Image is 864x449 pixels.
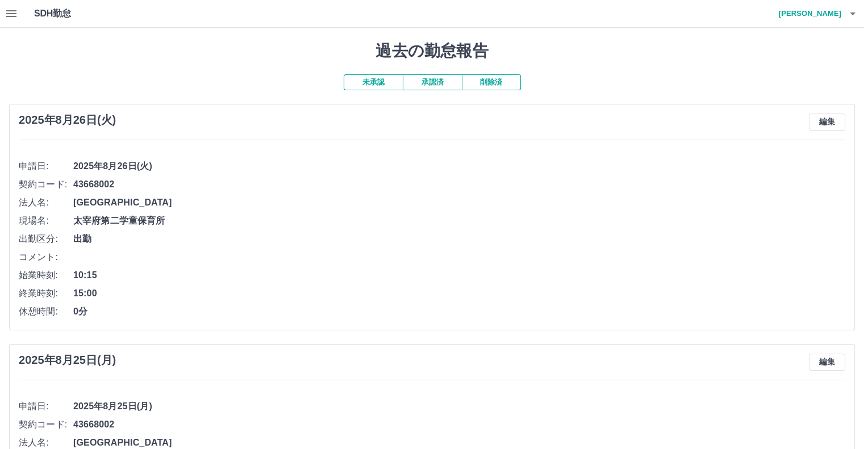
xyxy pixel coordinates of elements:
[73,214,845,228] span: 太宰府第二学童保育所
[19,114,116,127] h3: 2025年8月26日(火)
[19,418,73,431] span: 契約コード:
[73,232,845,246] span: 出勤
[19,214,73,228] span: 現場名:
[19,250,73,264] span: コメント:
[19,354,116,367] h3: 2025年8月25日(月)
[73,287,845,300] span: 15:00
[809,114,845,131] button: 編集
[19,268,73,282] span: 始業時刻:
[19,232,73,246] span: 出勤区分:
[344,74,403,90] button: 未承認
[19,305,73,318] span: 休憩時間:
[9,41,855,61] h1: 過去の勤怠報告
[19,287,73,300] span: 終業時刻:
[73,268,845,282] span: 10:15
[73,196,845,209] span: [GEOGRAPHIC_DATA]
[19,160,73,173] span: 申請日:
[403,74,462,90] button: 承認済
[809,354,845,371] button: 編集
[19,400,73,413] span: 申請日:
[73,178,845,191] span: 43668002
[462,74,521,90] button: 削除済
[19,196,73,209] span: 法人名:
[19,178,73,191] span: 契約コード:
[73,418,845,431] span: 43668002
[73,305,845,318] span: 0分
[73,160,845,173] span: 2025年8月26日(火)
[73,400,845,413] span: 2025年8月25日(月)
